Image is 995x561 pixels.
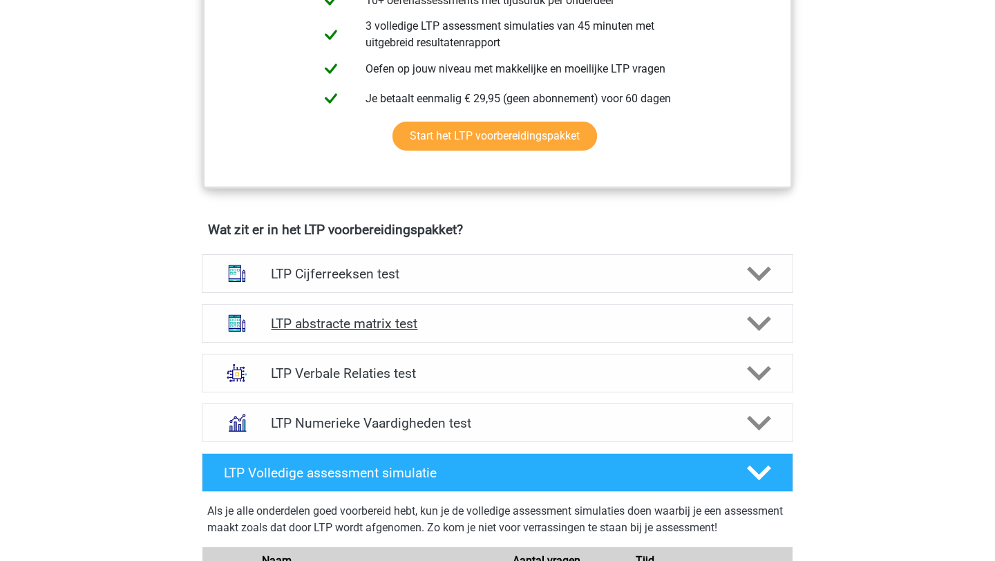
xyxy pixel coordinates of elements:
[392,122,597,151] a: Start het LTP voorbereidingspakket
[271,365,723,381] h4: LTP Verbale Relaties test
[271,266,723,282] h4: LTP Cijferreeksen test
[219,305,255,341] img: abstracte matrices
[196,254,799,293] a: cijferreeksen LTP Cijferreeksen test
[224,465,724,481] h4: LTP Volledige assessment simulatie
[196,304,799,343] a: abstracte matrices LTP abstracte matrix test
[219,355,255,391] img: analogieen
[219,405,255,441] img: numeriek redeneren
[208,222,787,238] h4: Wat zit er in het LTP voorbereidingspakket?
[196,403,799,442] a: numeriek redeneren LTP Numerieke Vaardigheden test
[196,453,799,492] a: LTP Volledige assessment simulatie
[219,256,255,292] img: cijferreeksen
[207,503,788,542] div: Als je alle onderdelen goed voorbereid hebt, kun je de volledige assessment simulaties doen waarb...
[271,316,723,332] h4: LTP abstracte matrix test
[196,354,799,392] a: analogieen LTP Verbale Relaties test
[271,415,723,431] h4: LTP Numerieke Vaardigheden test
